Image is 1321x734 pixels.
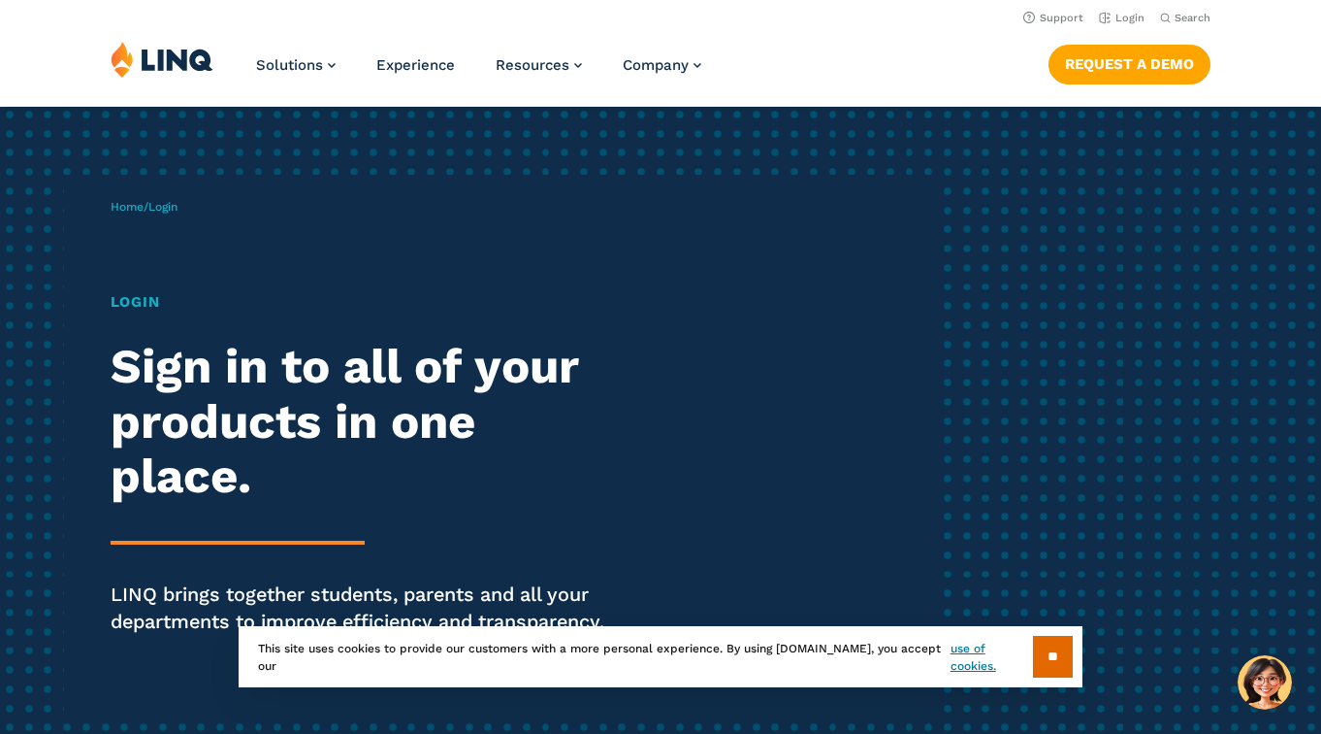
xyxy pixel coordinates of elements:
[111,200,144,214] a: Home
[1238,655,1292,710] button: Hello, have a question? Let’s chat.
[111,200,177,214] span: /
[111,41,213,78] img: LINQ | K‑12 Software
[111,291,620,314] h1: Login
[1160,11,1210,25] button: Open Search Bar
[256,56,336,74] a: Solutions
[1048,45,1210,83] a: Request a Demo
[256,41,701,105] nav: Primary Navigation
[1023,12,1083,24] a: Support
[376,56,455,74] a: Experience
[239,626,1082,687] div: This site uses cookies to provide our customers with a more personal experience. By using [DOMAIN...
[1175,12,1210,24] span: Search
[496,56,582,74] a: Resources
[1048,41,1210,83] nav: Button Navigation
[111,339,620,504] h2: Sign in to all of your products in one place.
[950,640,1033,675] a: use of cookies.
[111,582,620,637] p: LINQ brings together students, parents and all your departments to improve efficiency and transpa...
[148,200,177,214] span: Login
[623,56,689,74] span: Company
[1099,12,1144,24] a: Login
[496,56,569,74] span: Resources
[623,56,701,74] a: Company
[256,56,323,74] span: Solutions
